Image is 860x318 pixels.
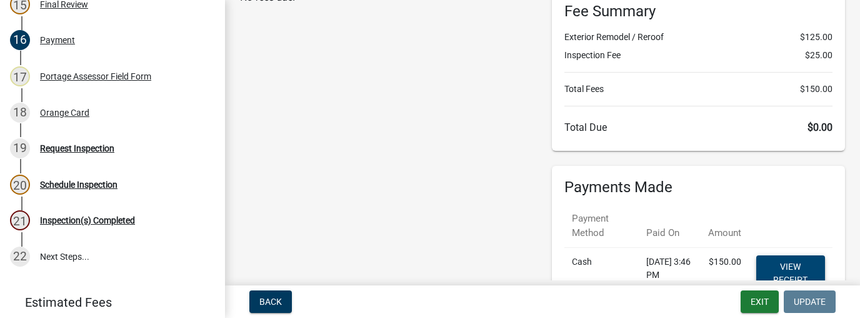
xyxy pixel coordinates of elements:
td: [DATE] 3:46 PM [639,248,701,302]
div: 17 [10,66,30,86]
li: Inspection Fee [564,49,832,62]
span: Back [259,297,282,307]
button: Update [784,290,836,313]
button: Exit [741,290,779,313]
div: 21 [10,210,30,230]
button: Back [249,290,292,313]
td: Cash [564,248,639,302]
div: Schedule Inspection [40,180,117,189]
a: View receipt [756,255,825,291]
li: Exterior Remodel / Reroof [564,31,832,44]
div: Orange Card [40,108,89,117]
div: Inspection(s) Completed [40,216,135,225]
a: Estimated Fees [10,290,205,315]
div: 20 [10,175,30,195]
th: Payment Method [564,204,639,248]
div: Request Inspection [40,144,114,153]
div: 18 [10,103,30,123]
td: $150.00 [701,248,749,302]
div: Portage Assessor Field Form [40,72,151,81]
div: 16 [10,30,30,50]
h6: Total Due [564,121,832,133]
h6: Payments Made [564,178,832,197]
th: Amount [701,204,749,248]
h6: Fee Summary [564,3,832,21]
span: Update [794,297,826,307]
div: 22 [10,247,30,267]
div: 19 [10,138,30,158]
li: Total Fees [564,83,832,96]
span: $125.00 [800,31,832,44]
th: Paid On [639,204,701,248]
div: Payment [40,36,75,44]
span: $25.00 [805,49,832,62]
span: $150.00 [800,83,832,96]
span: $0.00 [807,121,832,133]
